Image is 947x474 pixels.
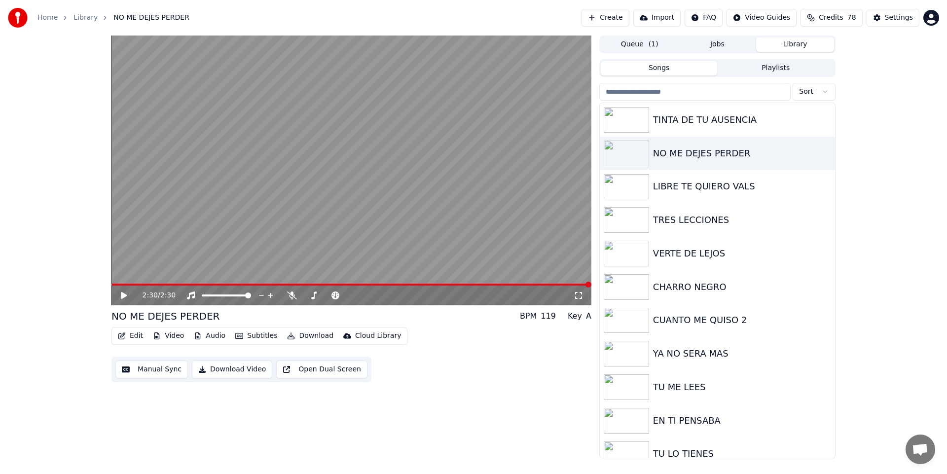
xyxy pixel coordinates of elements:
a: Home [37,13,58,23]
span: NO ME DEJES PERDER [113,13,189,23]
button: Create [582,9,629,27]
nav: breadcrumb [37,13,189,23]
span: 2:30 [143,291,158,300]
div: CHARRO NEGRO [653,280,831,294]
span: 2:30 [160,291,176,300]
button: Subtitles [231,329,281,343]
button: Manual Sync [115,361,188,378]
button: Queue [601,37,679,52]
div: Key [568,310,582,322]
button: Songs [601,61,718,75]
button: Jobs [679,37,757,52]
span: 78 [847,13,856,23]
div: Settings [885,13,913,23]
div: TRES LECCIONES [653,213,831,227]
button: Download [283,329,337,343]
button: Audio [190,329,229,343]
div: EN TI PENSABA [653,414,831,428]
div: TINTA DE TU AUSENCIA [653,113,831,127]
button: Download Video [192,361,272,378]
button: Edit [114,329,147,343]
div: NO ME DEJES PERDER [653,146,831,160]
div: VERTE DE LEJOS [653,247,831,260]
div: 119 [541,310,556,322]
button: Credits78 [801,9,862,27]
div: TU LO TIENES [653,447,831,461]
button: FAQ [685,9,723,27]
button: Settings [867,9,919,27]
a: Library [73,13,98,23]
span: Credits [819,13,843,23]
span: Sort [799,87,813,97]
button: Video Guides [727,9,797,27]
div: TU ME LEES [653,380,831,394]
button: Library [756,37,834,52]
div: Cloud Library [355,331,401,341]
div: CUANTO ME QUISO 2 [653,313,831,327]
span: ( 1 ) [649,39,658,49]
div: / [143,291,166,300]
button: Import [633,9,681,27]
div: LIBRE TE QUIERO VALS [653,180,831,193]
div: YA NO SERA MAS [653,347,831,361]
div: A [586,310,591,322]
button: Open Dual Screen [276,361,367,378]
div: Open chat [906,435,935,464]
button: Video [149,329,188,343]
img: youka [8,8,28,28]
button: Playlists [717,61,834,75]
div: NO ME DEJES PERDER [111,309,219,323]
div: BPM [520,310,537,322]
